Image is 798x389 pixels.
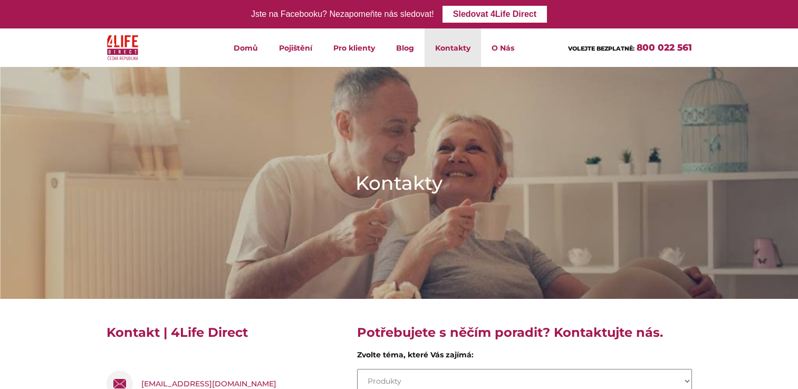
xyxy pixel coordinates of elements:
a: 800 022 561 [637,42,692,53]
h4: Potřebujete s něčím poradit? Kontaktujte nás. [357,324,692,349]
h4: Kontakt | 4Life Direct [107,324,341,349]
div: Jste na Facebooku? Nezapomeňte nás sledovat! [251,7,434,22]
a: Blog [386,28,425,67]
div: Zvolte téma, které Vás zajímá: [357,349,692,365]
a: Sledovat 4Life Direct [443,6,547,23]
span: VOLEJTE BEZPLATNĚ: [568,45,634,52]
a: Domů [223,28,268,67]
a: Kontakty [425,28,481,67]
img: 4Life Direct Česká republika logo [107,33,139,63]
h1: Kontakty [355,170,443,196]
